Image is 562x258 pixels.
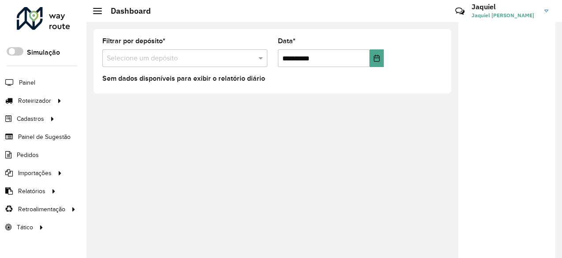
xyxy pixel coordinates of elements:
label: Filtrar por depósito [102,36,165,46]
label: Simulação [27,47,60,58]
h2: Dashboard [102,6,151,16]
a: Contato Rápido [450,2,469,21]
span: Cadastros [17,114,44,123]
label: Data [278,36,296,46]
button: Choose Date [370,49,384,67]
span: Painel [19,78,35,87]
span: Pedidos [17,150,39,160]
h3: Jaquiel [472,3,538,11]
span: Importações [18,168,52,178]
span: Jaquiel [PERSON_NAME] [472,11,538,19]
span: Painel de Sugestão [18,132,71,142]
span: Tático [17,223,33,232]
span: Retroalimentação [18,205,65,214]
span: Relatórios [18,187,45,196]
span: Roteirizador [18,96,51,105]
label: Sem dados disponíveis para exibir o relatório diário [102,73,265,84]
